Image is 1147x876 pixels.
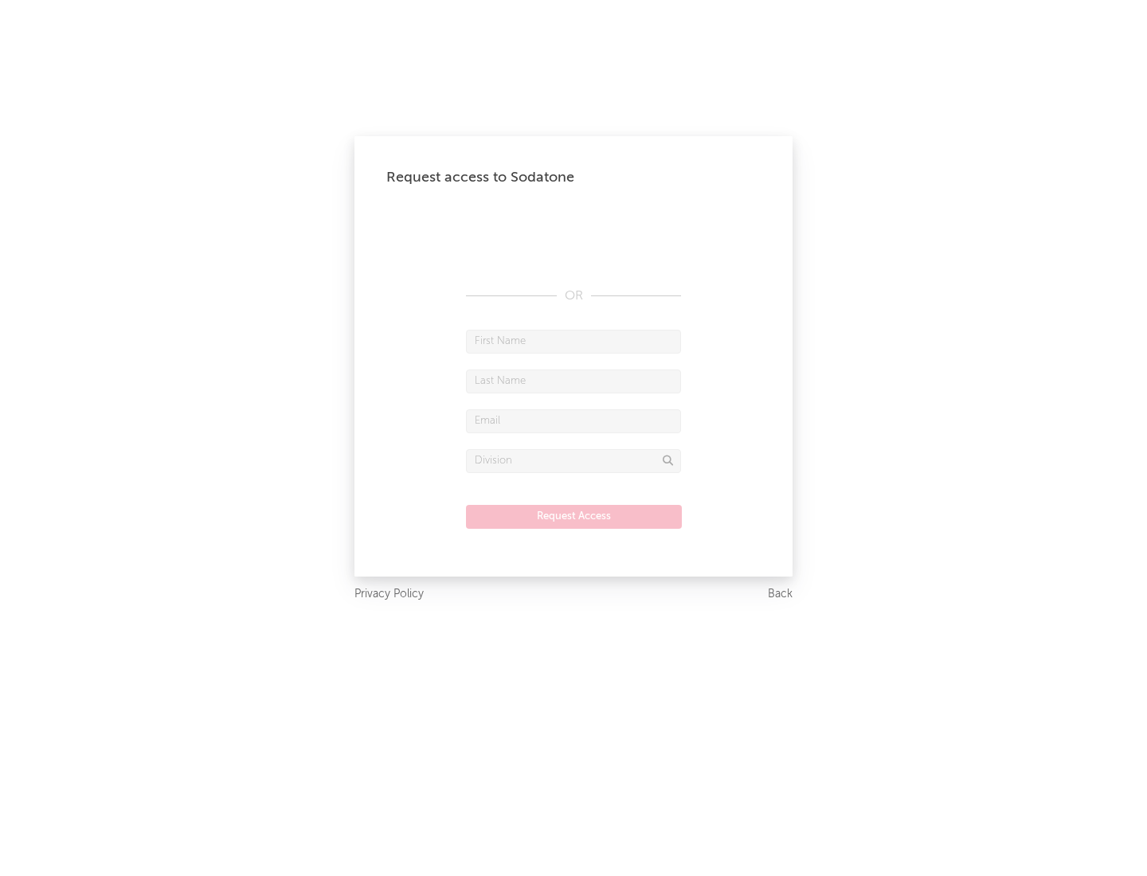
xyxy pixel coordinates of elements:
input: Division [466,449,681,473]
div: Request access to Sodatone [386,168,761,187]
input: Email [466,409,681,433]
button: Request Access [466,505,682,529]
input: Last Name [466,370,681,393]
input: First Name [466,330,681,354]
a: Privacy Policy [354,585,424,604]
div: OR [466,287,681,306]
a: Back [768,585,793,604]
